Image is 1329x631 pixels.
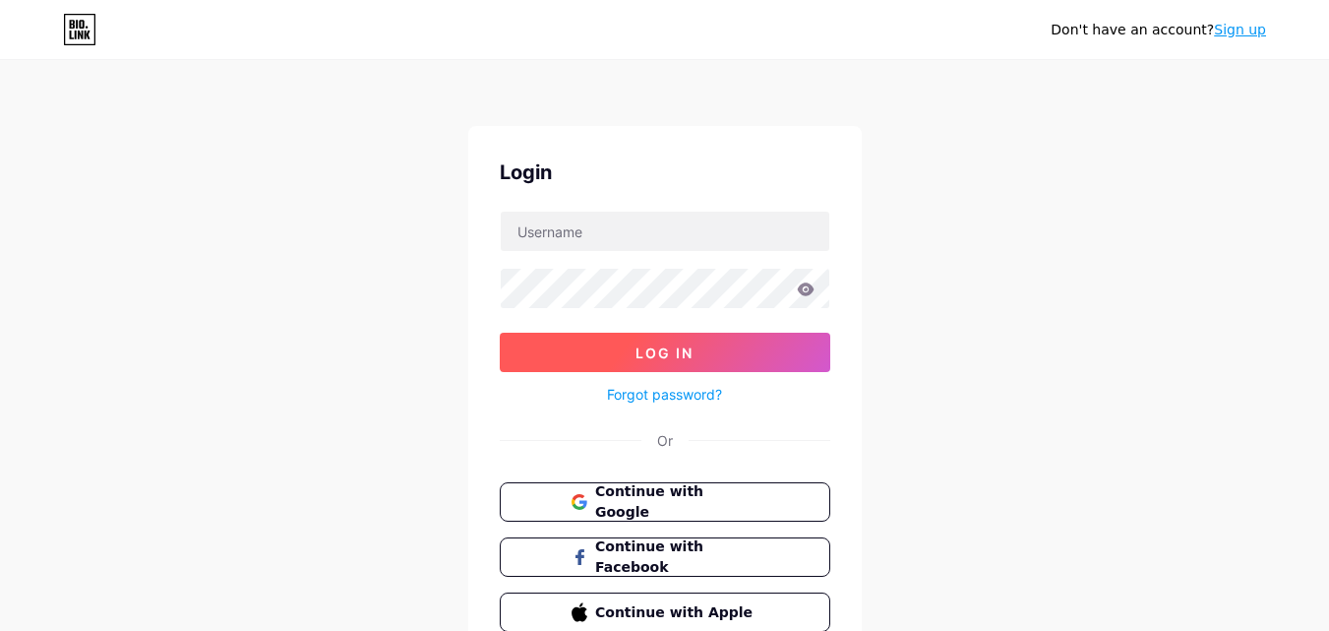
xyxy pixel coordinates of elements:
[1051,20,1266,40] div: Don't have an account?
[500,537,830,577] button: Continue with Facebook
[500,482,830,522] button: Continue with Google
[607,384,722,405] a: Forgot password?
[500,333,830,372] button: Log In
[635,345,694,361] span: Log In
[1214,22,1266,37] a: Sign up
[595,536,757,578] span: Continue with Facebook
[595,481,757,523] span: Continue with Google
[595,602,757,623] span: Continue with Apple
[657,430,673,451] div: Or
[500,158,830,187] div: Login
[501,212,829,251] input: Username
